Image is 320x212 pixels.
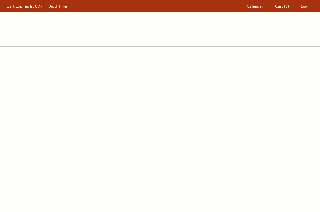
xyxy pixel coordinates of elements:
span: Login [301,4,310,9]
span: 897 [35,4,42,9]
a: Add Time [47,0,70,12]
a: Login [298,0,313,12]
span: (1) [284,4,289,9]
span: Cart [275,4,283,9]
a: Calendar [244,0,266,12]
span: Cart Expires In: [7,4,34,9]
a: Cart (1) [272,0,292,12]
span: Calendar [247,4,263,9]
